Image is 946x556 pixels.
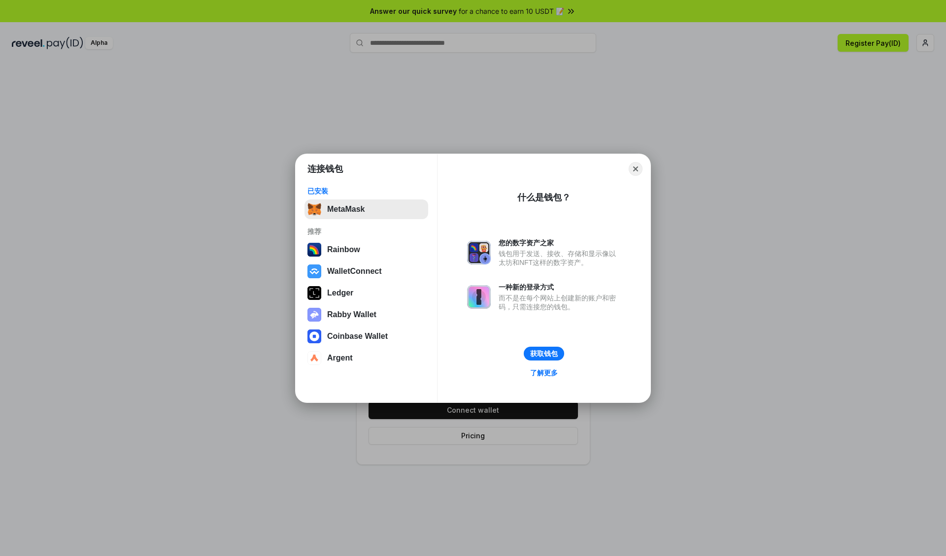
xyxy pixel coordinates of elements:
[499,283,621,292] div: 一种新的登录方式
[467,241,491,264] img: svg+xml,%3Csvg%20xmlns%3D%22http%3A%2F%2Fwww.w3.org%2F2000%2Fsvg%22%20fill%3D%22none%22%20viewBox...
[307,308,321,322] img: svg+xml,%3Csvg%20xmlns%3D%22http%3A%2F%2Fwww.w3.org%2F2000%2Fsvg%22%20fill%3D%22none%22%20viewBox...
[307,286,321,300] img: svg+xml,%3Csvg%20xmlns%3D%22http%3A%2F%2Fwww.w3.org%2F2000%2Fsvg%22%20width%3D%2228%22%20height%3...
[327,205,365,214] div: MetaMask
[499,249,621,267] div: 钱包用于发送、接收、存储和显示像以太坊和NFT这样的数字资产。
[304,348,428,368] button: Argent
[530,368,558,377] div: 了解更多
[327,245,360,254] div: Rainbow
[307,243,321,257] img: svg+xml,%3Csvg%20width%3D%22120%22%20height%3D%22120%22%20viewBox%3D%220%200%20120%20120%22%20fil...
[327,267,382,276] div: WalletConnect
[517,192,571,203] div: 什么是钱包？
[629,162,642,176] button: Close
[327,310,376,319] div: Rabby Wallet
[307,329,321,343] img: svg+xml,%3Csvg%20width%3D%2228%22%20height%3D%2228%22%20viewBox%3D%220%200%2028%2028%22%20fill%3D...
[307,264,321,278] img: svg+xml,%3Csvg%20width%3D%2228%22%20height%3D%2228%22%20viewBox%3D%220%200%2028%2028%22%20fill%3D...
[307,351,321,365] img: svg+xml,%3Csvg%20width%3D%2228%22%20height%3D%2228%22%20viewBox%3D%220%200%2028%2028%22%20fill%3D...
[304,283,428,303] button: Ledger
[524,347,564,360] button: 获取钱包
[499,238,621,247] div: 您的数字资产之家
[307,227,425,236] div: 推荐
[327,332,388,341] div: Coinbase Wallet
[307,202,321,216] img: svg+xml,%3Csvg%20fill%3D%22none%22%20height%3D%2233%22%20viewBox%3D%220%200%2035%2033%22%20width%...
[304,305,428,325] button: Rabby Wallet
[327,289,353,297] div: Ledger
[499,294,621,311] div: 而不是在每个网站上创建新的账户和密码，只需连接您的钱包。
[304,199,428,219] button: MetaMask
[307,163,343,175] h1: 连接钱包
[304,240,428,260] button: Rainbow
[307,187,425,196] div: 已安装
[327,354,353,362] div: Argent
[524,366,564,379] a: 了解更多
[530,349,558,358] div: 获取钱包
[467,285,491,309] img: svg+xml,%3Csvg%20xmlns%3D%22http%3A%2F%2Fwww.w3.org%2F2000%2Fsvg%22%20fill%3D%22none%22%20viewBox...
[304,262,428,281] button: WalletConnect
[304,327,428,346] button: Coinbase Wallet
